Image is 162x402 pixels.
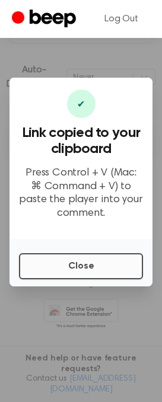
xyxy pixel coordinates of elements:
p: Press Control + V (Mac: ⌘ Command + V) to paste the player into your comment. [19,167,143,220]
a: Beep [12,8,79,31]
button: Close [19,253,143,279]
h3: Link copied to your clipboard [19,125,143,157]
div: ✔ [67,90,96,118]
a: Log Out [93,5,150,33]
